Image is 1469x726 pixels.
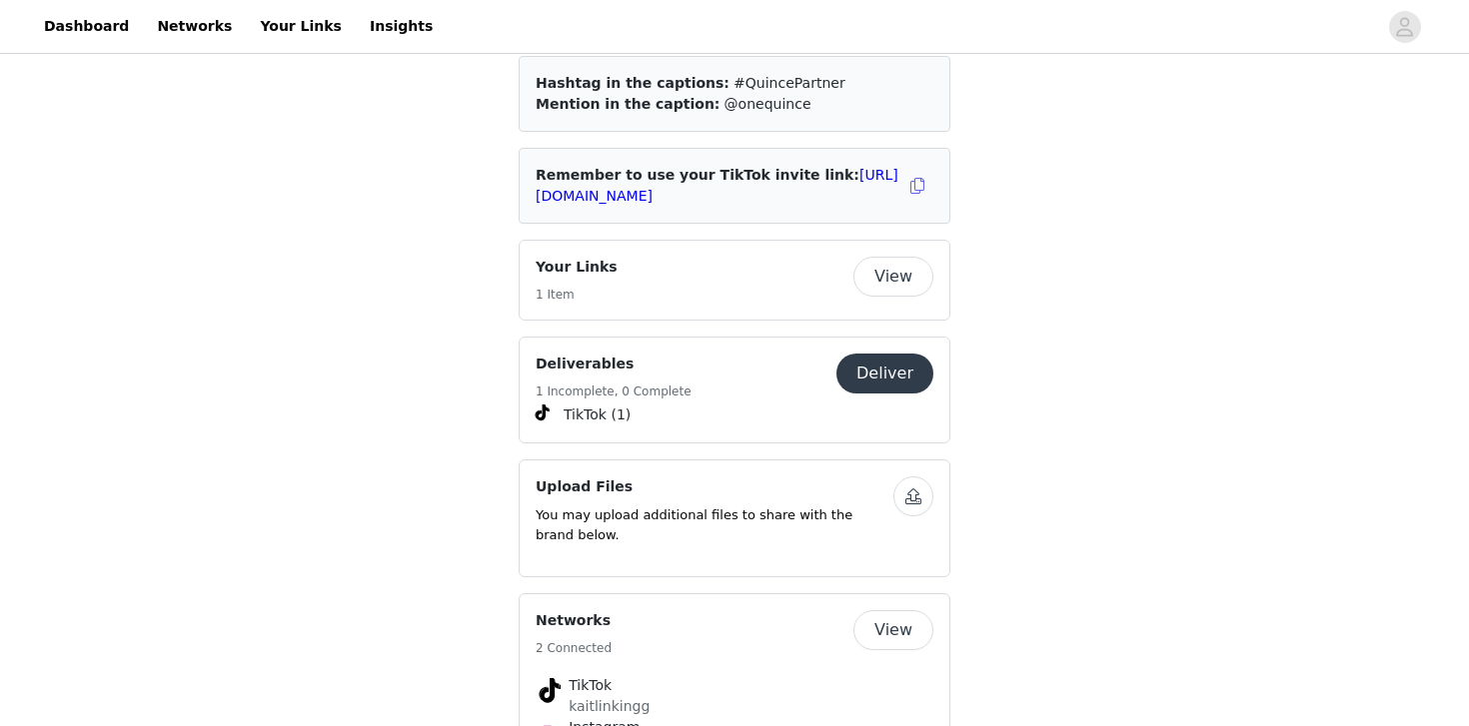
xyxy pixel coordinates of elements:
h4: Upload Files [536,476,893,497]
span: @onequince [725,96,811,112]
h5: 2 Connected [536,639,612,657]
a: Insights [358,4,445,49]
div: Deliverables [519,337,950,443]
h4: Networks [536,610,612,631]
span: Hashtag in the captions: [536,75,730,91]
a: Your Links [248,4,354,49]
p: kaitlinkingg [569,696,900,717]
h5: 1 Incomplete, 0 Complete [536,382,692,400]
button: View [853,610,933,650]
span: Remember to use your TikTok invite link: [536,167,898,204]
button: View [853,257,933,297]
span: TikTok (1) [564,404,631,425]
p: You may upload additional files to share with the brand below. [536,505,893,544]
span: Mention in the caption: [536,96,720,112]
button: Deliver [836,354,933,393]
h4: Deliverables [536,354,692,374]
h4: Your Links [536,257,618,278]
span: #QuincePartner [734,75,845,91]
div: avatar [1395,11,1414,43]
a: Dashboard [32,4,141,49]
a: Networks [145,4,244,49]
h5: 1 Item [536,286,618,304]
h4: TikTok [569,675,900,696]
